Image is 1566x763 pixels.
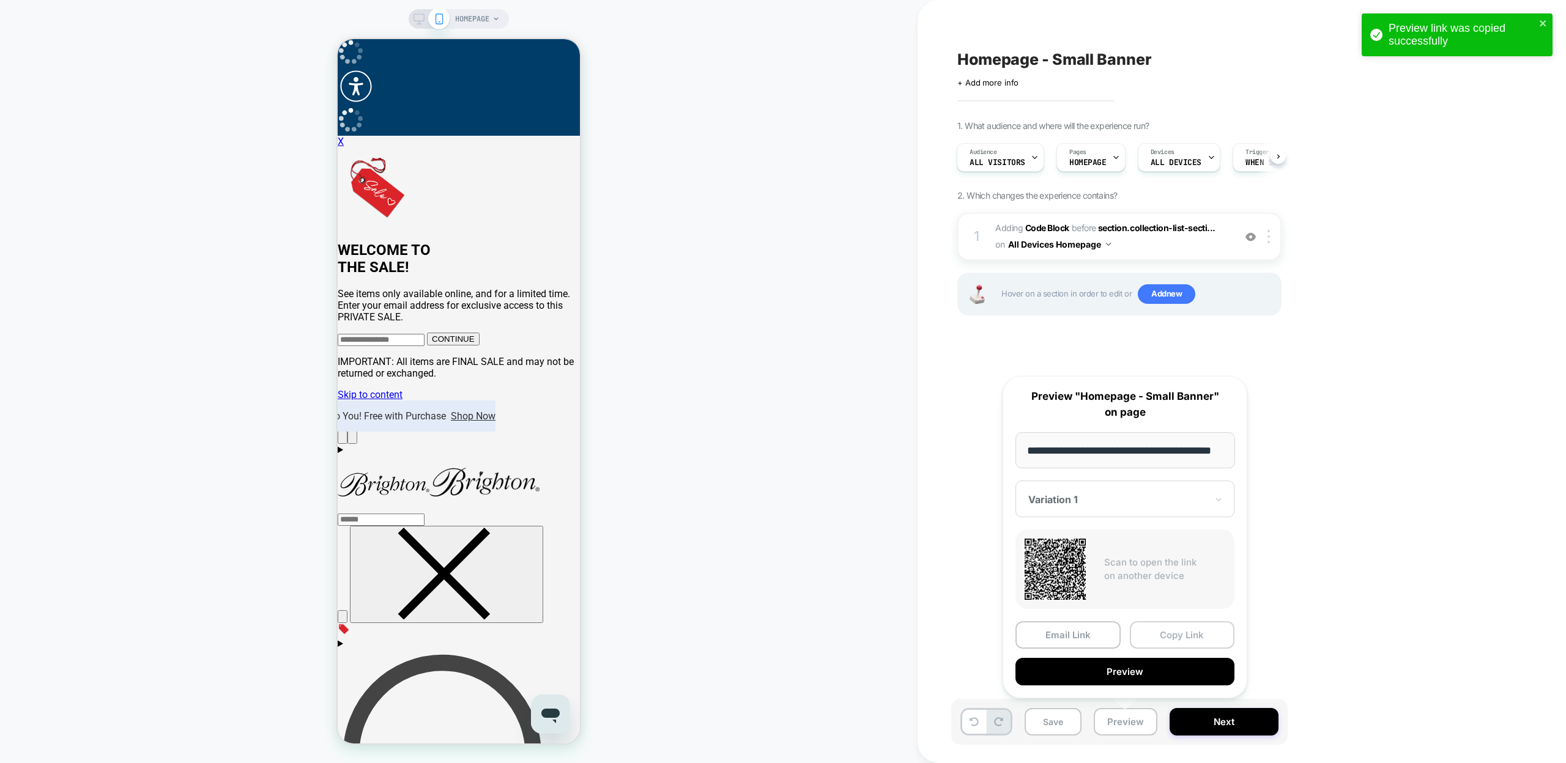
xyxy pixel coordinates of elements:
button: Next [1170,708,1278,735]
button: Preview [1094,708,1157,735]
iframe: Button to launch messaging window [193,655,232,695]
img: down arrow [1106,243,1111,246]
button: Preview [1015,658,1234,685]
span: Homepage - Small Banner [957,50,1151,68]
span: Trigger [1245,148,1269,157]
span: Pages [1069,148,1086,157]
span: on [995,237,1004,252]
button: Close [12,487,206,584]
button: All Devices Homepage [1008,235,1111,253]
span: HOMEPAGE [455,9,489,29]
button: Copy Link [1130,621,1235,649]
span: Hover on a section in order to edit or [1001,284,1274,304]
span: BEFORE [1072,223,1096,233]
p: Scan to open the link on another device [1104,556,1225,583]
p: Preview "Homepage - Small Banner" on page [1015,389,1234,420]
button: Email Link [1015,621,1121,649]
span: When section.collection-list-section appears [1245,158,1331,167]
div: 1 [971,224,983,249]
span: section.collection-list-secti... [1098,223,1215,233]
img: Brighton [92,429,202,457]
img: close [1267,230,1270,243]
span: Add new [1138,284,1195,304]
span: All Visitors [970,158,1025,167]
span: 1. What audience and where will the experience run? [957,120,1149,131]
span: Devices [1151,148,1174,157]
button: close [1539,18,1548,30]
span: Audience [970,148,997,157]
b: Code Block [1025,223,1069,233]
span: Adding [995,223,1069,233]
button: Save [1025,708,1082,735]
img: Joystick [965,285,989,304]
span: ALL DEVICES [1151,158,1201,167]
div: Preview link was copied successfully [1389,22,1535,48]
span: 2. Which changes the experience contains? [957,190,1117,201]
span: HOMEPAGE [1069,158,1107,167]
button: Next [10,392,20,405]
span: + Add more info [957,78,1019,87]
a: Shop Now [113,371,158,383]
img: crossed eye [1245,232,1256,242]
button: CONTINUE [89,293,142,306]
